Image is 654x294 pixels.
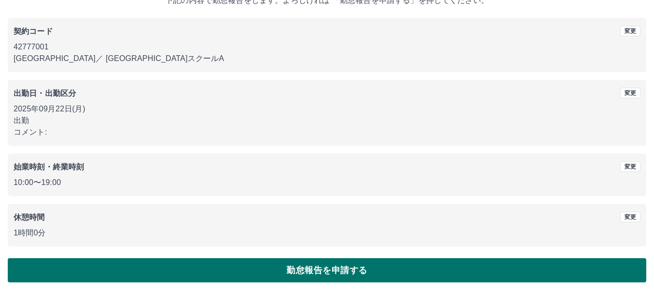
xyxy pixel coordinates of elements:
[14,27,53,35] b: 契約コード
[620,26,640,36] button: 変更
[14,115,640,126] p: 出勤
[14,53,640,64] p: [GEOGRAPHIC_DATA] ／ [GEOGRAPHIC_DATA]スクールA
[14,163,84,171] b: 始業時刻・終業時刻
[620,161,640,172] button: 変更
[14,41,640,53] p: 42777001
[14,177,640,188] p: 10:00 〜 19:00
[14,89,76,97] b: 出勤日・出勤区分
[14,126,640,138] p: コメント:
[14,103,640,115] p: 2025年09月22日(月)
[8,258,646,282] button: 勤怠報告を申請する
[620,212,640,222] button: 変更
[620,88,640,98] button: 変更
[14,213,45,221] b: 休憩時間
[14,227,640,239] p: 1時間0分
